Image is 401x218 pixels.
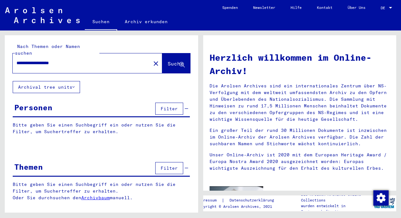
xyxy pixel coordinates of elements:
[13,122,190,135] p: Bitte geben Sie einen Suchbegriff ein oder nutzen Sie die Filter, um Suchertreffer zu erhalten.
[197,197,222,204] a: Impressum
[372,195,396,211] img: yv_logo.png
[210,127,390,147] p: Ein großer Teil der rund 30 Millionen Dokumente ist inzwischen im Online-Archiv der Arolsen Archi...
[373,190,389,206] img: Zustimmung ändern
[161,106,178,112] span: Filter
[373,190,388,205] div: Zustimmung ändern
[273,191,390,211] p: In einem kurzen Video haben wir für Sie die wichtigsten Tipps für die Suche im Online-Archiv zusa...
[381,6,388,10] span: DE
[14,161,43,173] div: Themen
[13,81,80,93] button: Archival tree units
[301,192,372,203] p: Die Arolsen Archives Online-Collections
[155,162,183,174] button: Filter
[85,14,117,31] a: Suchen
[224,197,282,204] a: Datenschutzerklärung
[210,152,390,172] p: Unser Online-Archiv ist 2020 mit dem European Heritage Award / Europa Nostra Award 2020 ausgezeic...
[152,60,160,67] mat-icon: close
[197,204,282,209] p: Copyright © Arolsen Archives, 2021
[14,102,52,113] div: Personen
[117,14,175,29] a: Archiv erkunden
[81,195,110,201] a: Archivbaum
[161,165,178,171] span: Filter
[155,103,183,115] button: Filter
[5,7,80,23] img: Arolsen_neg.svg
[13,181,190,201] p: Bitte geben Sie einen Suchbegriff ein oder nutzen Sie die Filter, um Suchertreffer zu erhalten. O...
[150,57,162,70] button: Clear
[210,83,390,123] p: Die Arolsen Archives sind ein internationales Zentrum über NS-Verfolgung mit dem weltweit umfasse...
[162,53,190,73] button: Suche
[197,197,282,204] div: |
[15,44,80,56] mat-label: Nach Themen oder Namen suchen
[210,186,264,215] img: video.jpg
[301,203,372,215] p: wurden entwickelt in Partnerschaft mit
[210,51,390,78] h1: Herzlich willkommen im Online-Archiv!
[168,60,184,67] span: Suche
